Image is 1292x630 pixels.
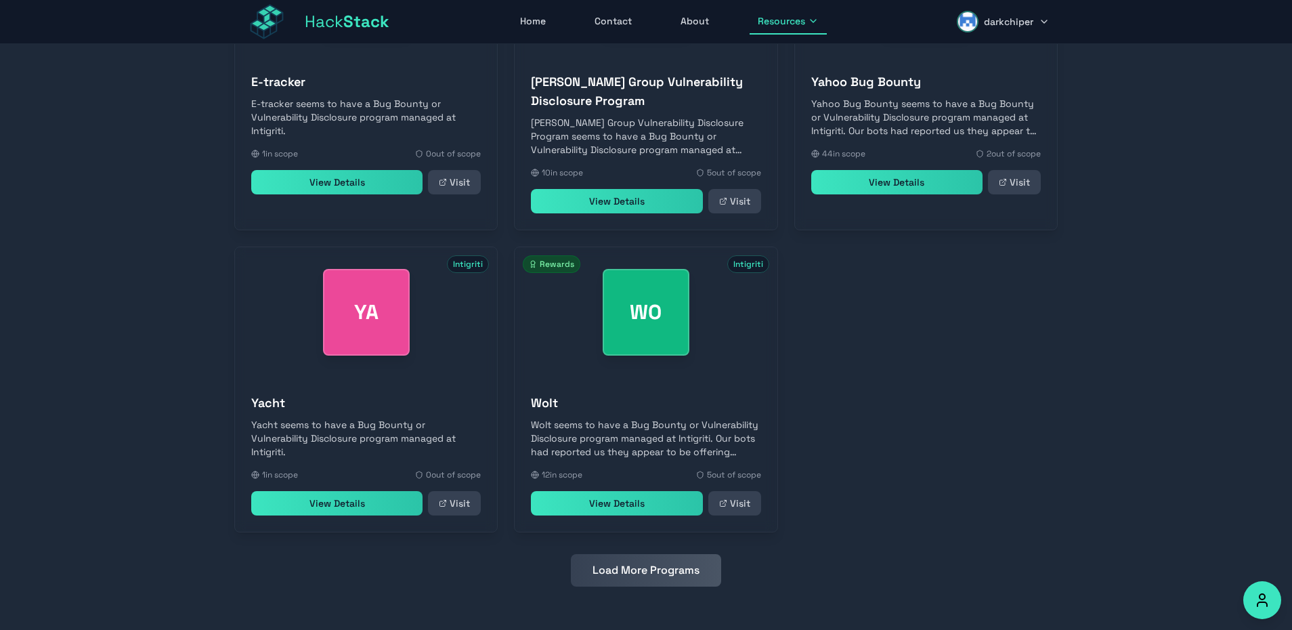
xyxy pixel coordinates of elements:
[512,9,554,35] a: Home
[571,554,721,587] button: Load More Programs
[251,418,481,459] p: Yacht seems to have a Bug Bounty or Vulnerability Disclosure program managed at Intigriti.
[811,170,983,194] a: View Details
[1243,581,1281,619] button: Accessibility Options
[251,170,423,194] a: View Details
[343,11,389,32] span: Stack
[984,15,1033,28] span: darkchiper
[428,491,481,516] a: Visit
[251,97,481,138] p: E-tracker seems to have a Bug Bounty or Vulnerability Disclosure program managed at Intigriti.
[957,11,978,33] img: darkchiper
[603,269,689,356] div: Wolt
[707,167,761,178] span: 5 out of scope
[323,269,410,356] div: Yacht
[750,9,827,35] button: Resources
[988,170,1041,194] a: Visit
[262,148,298,159] span: 1 in scope
[811,72,1041,91] h3: Yahoo Bug Bounty
[305,11,389,33] span: Hack
[949,5,1058,38] button: darkchiper
[822,148,865,159] span: 44 in scope
[586,9,640,35] a: Contact
[426,148,481,159] span: 0 out of scope
[428,170,481,194] a: Visit
[531,116,760,156] p: [PERSON_NAME] Group Vulnerability Disclosure Program seems to have a Bug Bounty or Vulnerability ...
[262,469,298,480] span: 1 in scope
[251,394,481,413] h3: Yacht
[542,469,582,480] span: 12 in scope
[758,14,805,28] span: Resources
[523,255,580,273] span: Rewards
[727,255,769,273] span: Intigriti
[531,394,760,413] h3: Wolt
[531,72,760,110] h3: [PERSON_NAME] Group Vulnerability Disclosure Program
[447,255,489,273] span: Intigriti
[708,491,761,516] a: Visit
[531,189,702,213] a: View Details
[251,491,423,516] a: View Details
[531,491,702,516] a: View Details
[811,97,1041,138] p: Yahoo Bug Bounty seems to have a Bug Bounty or Vulnerability Disclosure program managed at Intigr...
[531,418,760,459] p: Wolt seems to have a Bug Bounty or Vulnerability Disclosure program managed at Intigriti. Our bot...
[672,9,717,35] a: About
[542,167,583,178] span: 10 in scope
[707,469,761,480] span: 5 out of scope
[426,469,481,480] span: 0 out of scope
[708,189,761,213] a: Visit
[251,72,481,91] h3: E-tracker
[987,148,1041,159] span: 2 out of scope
